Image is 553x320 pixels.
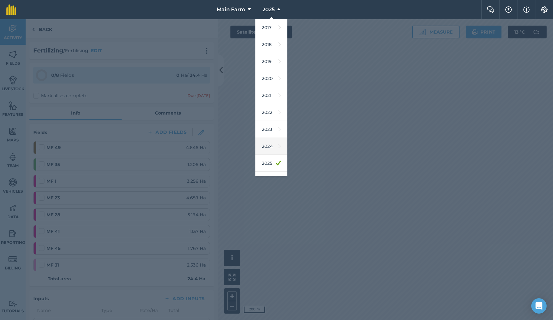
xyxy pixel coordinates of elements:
a: 2026 [255,172,287,189]
a: 2022 [255,104,287,121]
img: Two speech bubbles overlapping with the left bubble in the forefront [487,6,494,13]
a: 2018 [255,36,287,53]
span: Main Farm [217,6,245,13]
a: 2025 [255,155,287,172]
a: 2019 [255,53,287,70]
span: 2025 [262,6,275,13]
img: svg+xml;base64,PHN2ZyB4bWxucz0iaHR0cDovL3d3dy53My5vcmcvMjAwMC9zdmciIHdpZHRoPSIxNyIgaGVpZ2h0PSIxNy... [523,6,530,13]
a: 2021 [255,87,287,104]
div: Open Intercom Messenger [531,298,547,314]
a: 2017 [255,19,287,36]
img: A question mark icon [505,6,512,13]
img: A cog icon [541,6,548,13]
a: 2023 [255,121,287,138]
a: 2020 [255,70,287,87]
a: 2024 [255,138,287,155]
img: fieldmargin Logo [6,4,16,15]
